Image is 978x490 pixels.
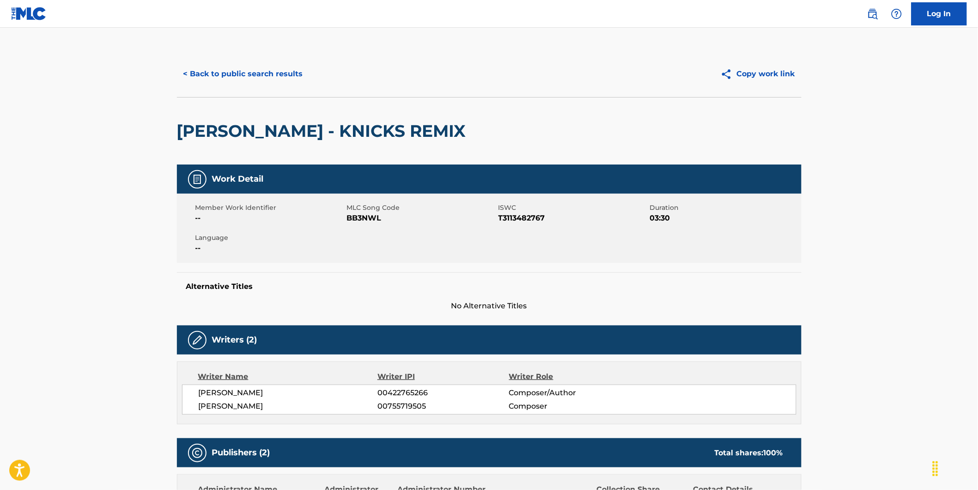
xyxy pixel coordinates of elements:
span: MLC Song Code [347,203,496,213]
h2: [PERSON_NAME] - KNICKS REMIX [177,121,471,141]
img: help [891,8,902,19]
span: [PERSON_NAME] [199,387,378,398]
button: < Back to public search results [177,62,310,86]
img: MLC Logo [11,7,47,20]
span: -- [195,243,345,254]
img: Publishers [192,447,203,459]
span: Language [195,233,345,243]
span: 100 % [764,448,783,457]
span: [PERSON_NAME] [199,401,378,412]
h5: Writers (2) [212,335,257,345]
span: Composer/Author [509,387,629,398]
button: Copy work link [714,62,802,86]
h5: Alternative Titles [186,282,792,291]
span: No Alternative Titles [177,300,802,312]
div: Writer Role [509,371,629,382]
a: Log In [911,2,967,25]
a: Public Search [863,5,882,23]
span: 00422765266 [377,387,509,398]
div: Drag [928,455,943,483]
div: Total shares: [715,447,783,459]
div: Writer Name [198,371,378,382]
span: Duration [650,203,799,213]
span: 03:30 [650,213,799,224]
span: ISWC [498,203,648,213]
div: Writer IPI [377,371,509,382]
span: T3113482767 [498,213,648,224]
span: -- [195,213,345,224]
iframe: Chat Widget [932,446,978,490]
img: Copy work link [721,68,737,80]
h5: Publishers (2) [212,447,270,458]
span: Composer [509,401,629,412]
span: BB3NWL [347,213,496,224]
img: Writers [192,335,203,346]
span: 00755719505 [377,401,509,412]
span: Member Work Identifier [195,203,345,213]
div: Help [887,5,906,23]
img: search [867,8,878,19]
img: Work Detail [192,174,203,185]
h5: Work Detail [212,174,264,184]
